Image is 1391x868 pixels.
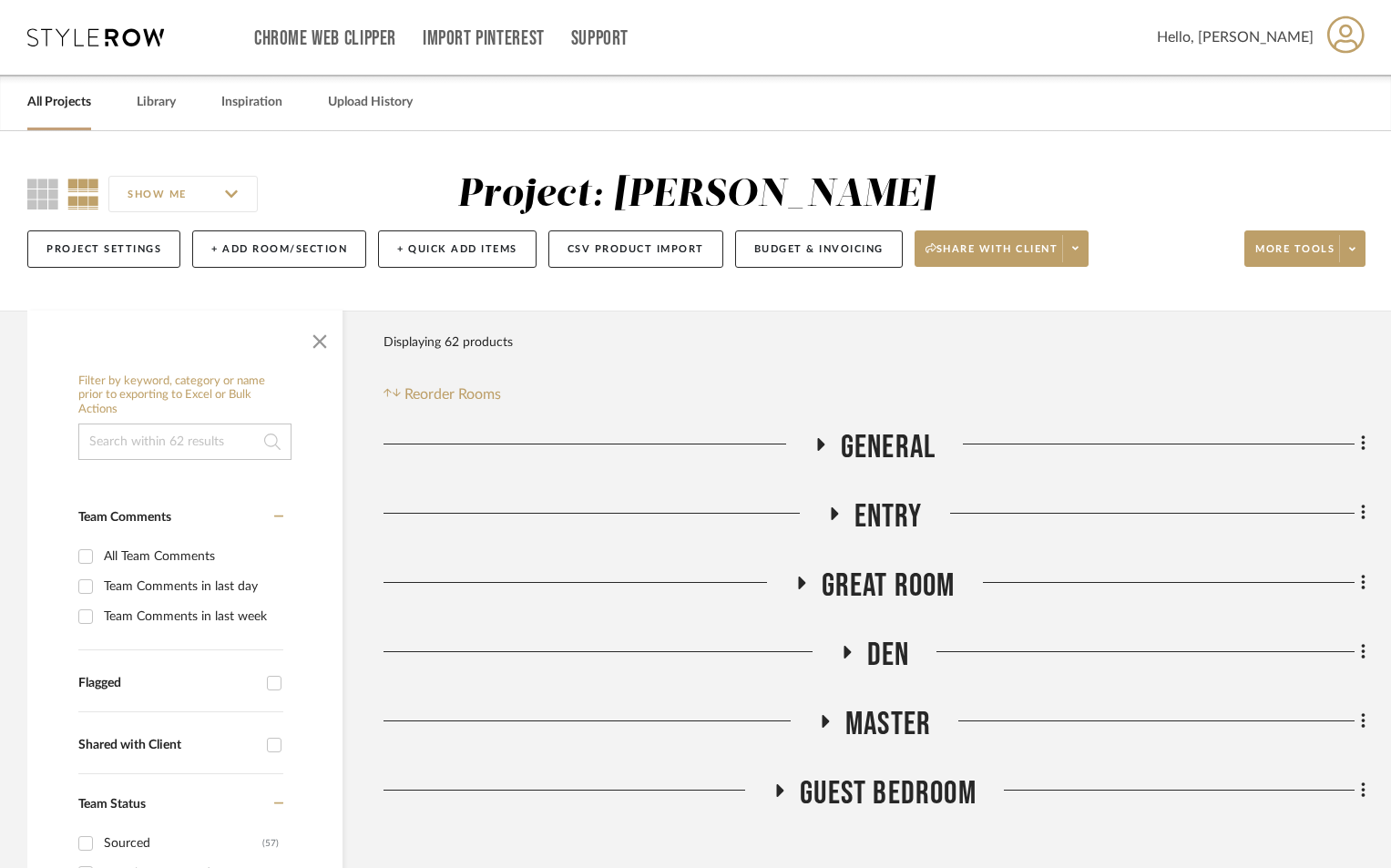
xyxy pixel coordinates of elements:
[915,230,1089,267] button: Share with client
[926,242,1059,270] span: Share with client
[104,602,279,631] div: Team Comments in last week
[27,90,91,115] a: All Projects
[104,572,279,601] div: Team Comments in last day
[378,230,537,268] button: + Quick Add Items
[457,176,935,214] div: Project: [PERSON_NAME]
[404,383,501,405] span: Reorder Rooms
[78,374,291,417] h6: Filter by keyword, category or name prior to exporting to Excel or Bulk Actions
[104,829,262,858] div: Sourced
[735,230,903,268] button: Budget & Invoicing
[571,31,629,46] a: Support
[1244,230,1365,267] button: More tools
[192,230,366,268] button: + Add Room/Section
[27,230,180,268] button: Project Settings
[302,320,338,356] button: Close
[845,705,931,744] span: MASTER
[384,324,513,361] div: Displaying 62 products
[78,738,258,753] div: Shared with Client
[384,383,501,405] button: Reorder Rooms
[78,676,258,691] div: Flagged
[104,542,279,571] div: All Team Comments
[867,636,910,675] span: DEN
[254,31,396,46] a: Chrome Web Clipper
[328,90,413,115] a: Upload History
[137,90,176,115] a: Library
[78,424,291,460] input: Search within 62 results
[423,31,545,46] a: Import Pinterest
[854,497,923,536] span: ENTRY
[1157,26,1314,48] span: Hello, [PERSON_NAME]
[841,428,936,467] span: GENERAL
[262,829,279,858] div: (57)
[1255,242,1335,270] span: More tools
[548,230,723,268] button: CSV Product Import
[78,511,171,524] span: Team Comments
[800,774,977,813] span: Guest Bedroom
[822,567,956,606] span: Great Room
[221,90,282,115] a: Inspiration
[78,798,146,811] span: Team Status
